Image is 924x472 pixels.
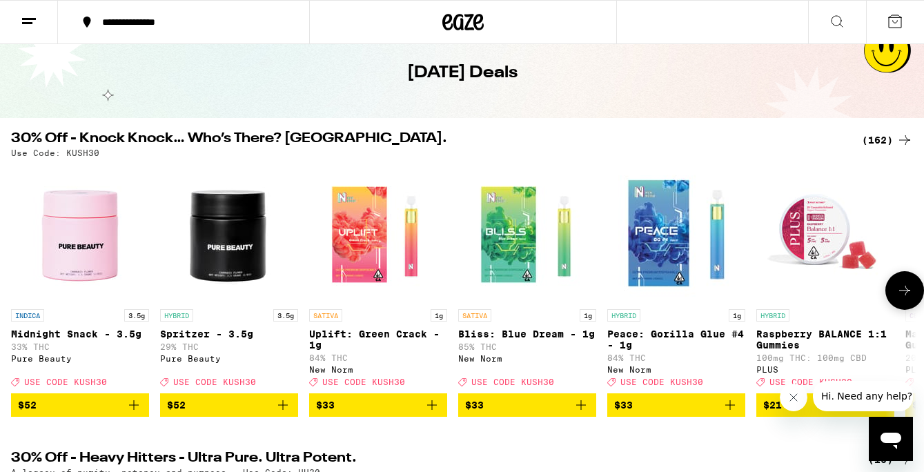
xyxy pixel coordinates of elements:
div: Pure Beauty [160,354,298,363]
button: Add to bag [458,393,596,417]
button: Add to bag [11,393,149,417]
img: New Norm - Uplift: Green Crack - 1g [309,164,447,302]
button: Add to bag [309,393,447,417]
h2: 30% Off - Knock Knock… Who’s There? [GEOGRAPHIC_DATA]. [11,132,845,148]
p: SATIVA [309,309,342,322]
span: $21 [763,400,782,411]
img: Pure Beauty - Spritzer - 3.5g [160,164,298,302]
p: INDICA [11,309,44,322]
span: USE CODE KUSH30 [173,377,256,386]
p: Spritzer - 3.5g [160,328,298,340]
div: Pure Beauty [11,354,149,363]
p: Peace: Gorilla Glue #4 - 1g [607,328,745,351]
span: USE CODE KUSH30 [322,377,405,386]
a: Open page for Bliss: Blue Dream - 1g from New Norm [458,164,596,393]
span: $33 [465,400,484,411]
img: PLUS - Raspberry BALANCE 1:1 Gummies [756,164,894,302]
span: USE CODE KUSH30 [471,377,554,386]
p: 84% THC [309,353,447,362]
iframe: Button to launch messaging window [869,417,913,461]
a: Open page for Midnight Snack - 3.5g from Pure Beauty [11,164,149,393]
p: 1g [580,309,596,322]
p: 3.5g [124,309,149,322]
span: $33 [614,400,633,411]
a: (162) [862,132,913,148]
p: HYBRID [607,309,640,322]
p: 1g [729,309,745,322]
a: (10) [868,451,913,468]
span: $33 [316,400,335,411]
p: 3.5g [273,309,298,322]
h1: [DATE] Deals [407,61,518,85]
button: Add to bag [756,393,894,417]
p: 84% THC [607,353,745,362]
p: HYBRID [756,309,789,322]
p: Use Code: KUSH30 [11,148,99,157]
p: HYBRID [160,309,193,322]
p: 1g [431,309,447,322]
div: New Norm [309,365,447,374]
p: 85% THC [458,342,596,351]
p: Midnight Snack - 3.5g [11,328,149,340]
button: Add to bag [607,393,745,417]
a: Open page for Spritzer - 3.5g from Pure Beauty [160,164,298,393]
p: Uplift: Green Crack - 1g [309,328,447,351]
span: $52 [18,400,37,411]
p: Bliss: Blue Dream - 1g [458,328,596,340]
a: Open page for Uplift: Green Crack - 1g from New Norm [309,164,447,393]
p: Raspberry BALANCE 1:1 Gummies [756,328,894,351]
div: New Norm [607,365,745,374]
img: Pure Beauty - Midnight Snack - 3.5g [11,164,149,302]
div: New Norm [458,354,596,363]
span: USE CODE KUSH30 [620,377,703,386]
p: 100mg THC: 100mg CBD [756,353,894,362]
a: Open page for Peace: Gorilla Glue #4 - 1g from New Norm [607,164,745,393]
span: USE CODE KUSH30 [24,377,107,386]
p: 29% THC [160,342,298,351]
img: New Norm - Peace: Gorilla Glue #4 - 1g [607,164,745,302]
p: 33% THC [11,342,149,351]
a: Open page for Raspberry BALANCE 1:1 Gummies from PLUS [756,164,894,393]
iframe: Message from company [813,381,913,411]
div: PLUS [756,365,894,374]
iframe: Close message [780,384,807,411]
span: USE CODE KUSH30 [769,377,852,386]
span: $52 [167,400,186,411]
p: SATIVA [458,309,491,322]
img: New Norm - Bliss: Blue Dream - 1g [458,164,596,302]
h2: 30% Off - Heavy Hitters - Ultra Pure. Ultra Potent. [11,451,845,468]
button: Add to bag [160,393,298,417]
